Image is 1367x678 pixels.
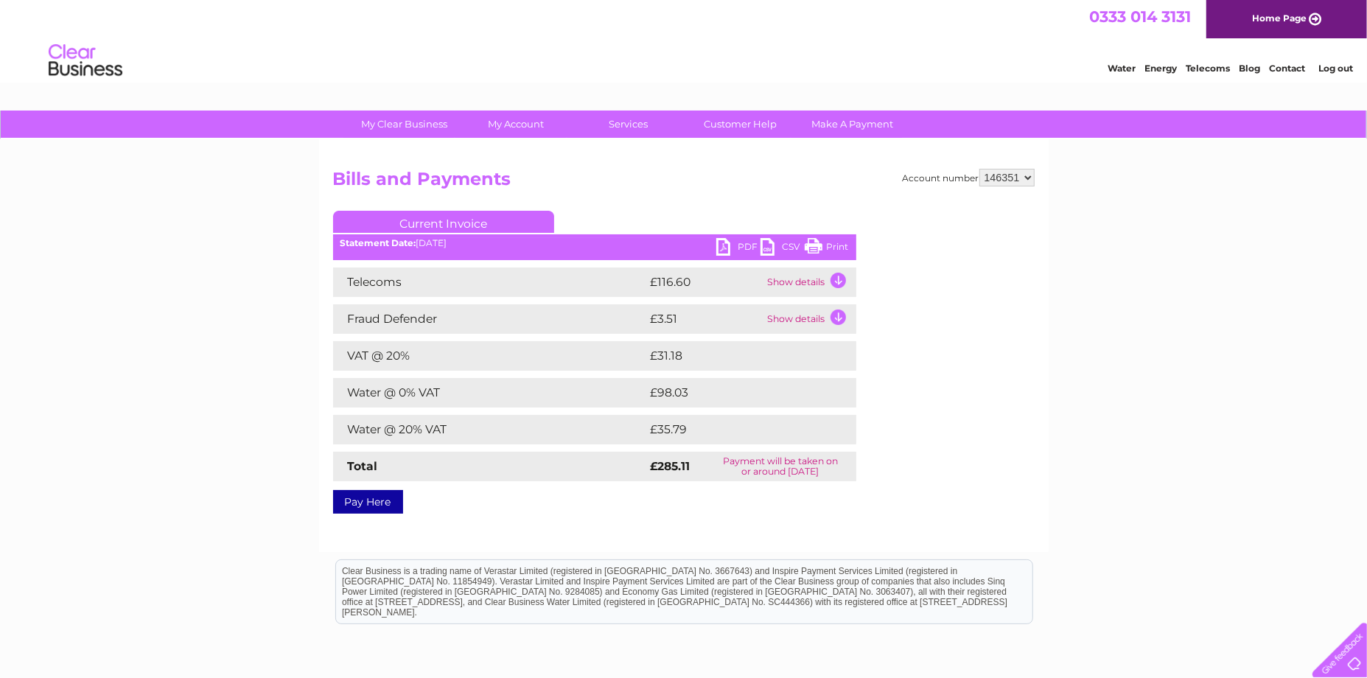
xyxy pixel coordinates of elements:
td: £3.51 [647,304,764,334]
a: Pay Here [333,490,403,514]
b: Statement Date: [340,237,416,248]
a: Water [1108,63,1136,74]
td: Water @ 0% VAT [333,378,647,408]
a: Print [805,238,849,259]
a: My Clear Business [343,111,465,138]
td: VAT @ 20% [333,341,647,371]
td: Telecoms [333,268,647,297]
a: Services [567,111,689,138]
a: Contact [1269,63,1305,74]
strong: Total [348,459,378,473]
a: Log out [1318,63,1353,74]
td: £31.18 [647,341,824,371]
td: £35.79 [647,415,826,444]
td: Show details [764,268,856,297]
a: Blog [1239,63,1260,74]
td: Fraud Defender [333,304,647,334]
img: logo.png [48,38,123,83]
a: Current Invoice [333,211,554,233]
a: Telecoms [1186,63,1230,74]
a: 0333 014 3131 [1089,7,1191,26]
td: Show details [764,304,856,334]
td: £98.03 [647,378,828,408]
a: Energy [1144,63,1177,74]
strong: £285.11 [651,459,691,473]
td: £116.60 [647,268,764,297]
td: Water @ 20% VAT [333,415,647,444]
div: [DATE] [333,238,856,248]
a: My Account [455,111,577,138]
a: CSV [761,238,805,259]
a: Make A Payment [791,111,913,138]
div: Account number [903,169,1035,186]
div: Clear Business is a trading name of Verastar Limited (registered in [GEOGRAPHIC_DATA] No. 3667643... [336,8,1032,71]
a: PDF [716,238,761,259]
td: Payment will be taken on or around [DATE] [705,452,856,481]
h2: Bills and Payments [333,169,1035,197]
a: Customer Help [679,111,801,138]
